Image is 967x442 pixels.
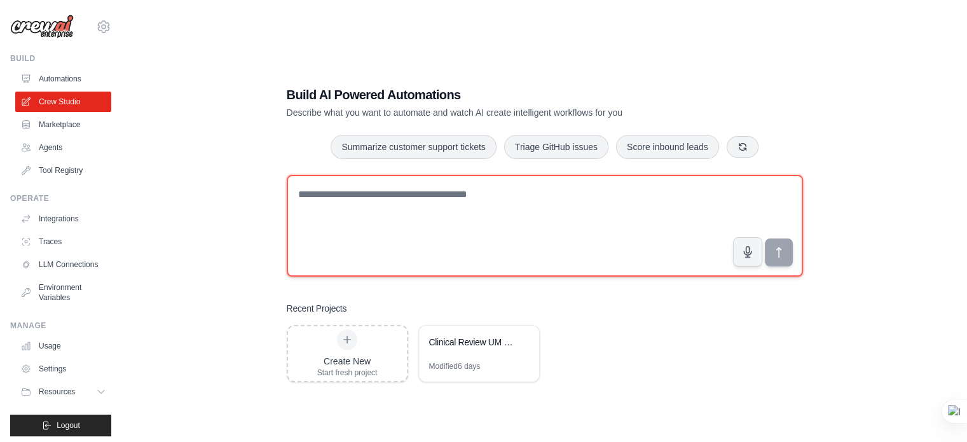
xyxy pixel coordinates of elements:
[317,355,378,368] div: Create New
[429,336,516,349] div: Clinical Review UM Crew
[39,387,75,397] span: Resources
[15,137,111,158] a: Agents
[10,15,74,39] img: Logo
[727,136,758,158] button: Get new suggestions
[15,92,111,112] a: Crew Studio
[15,160,111,181] a: Tool Registry
[504,135,608,159] button: Triage GitHub issues
[10,415,111,436] button: Logout
[15,114,111,135] a: Marketplace
[15,382,111,402] button: Resources
[15,209,111,229] a: Integrations
[10,53,111,64] div: Build
[429,361,481,371] div: Modified 6 days
[15,69,111,89] a: Automations
[287,106,714,119] p: Describe what you want to automate and watch AI create intelligent workflows for you
[317,368,378,378] div: Start fresh project
[331,135,496,159] button: Summarize customer support tickets
[616,135,719,159] button: Score inbound leads
[287,86,714,104] h1: Build AI Powered Automations
[15,336,111,356] a: Usage
[733,237,762,266] button: Click to speak your automation idea
[10,193,111,204] div: Operate
[15,254,111,275] a: LLM Connections
[15,359,111,379] a: Settings
[903,381,967,442] iframe: Chat Widget
[15,277,111,308] a: Environment Variables
[10,321,111,331] div: Manage
[57,420,80,431] span: Logout
[287,302,347,315] h3: Recent Projects
[15,231,111,252] a: Traces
